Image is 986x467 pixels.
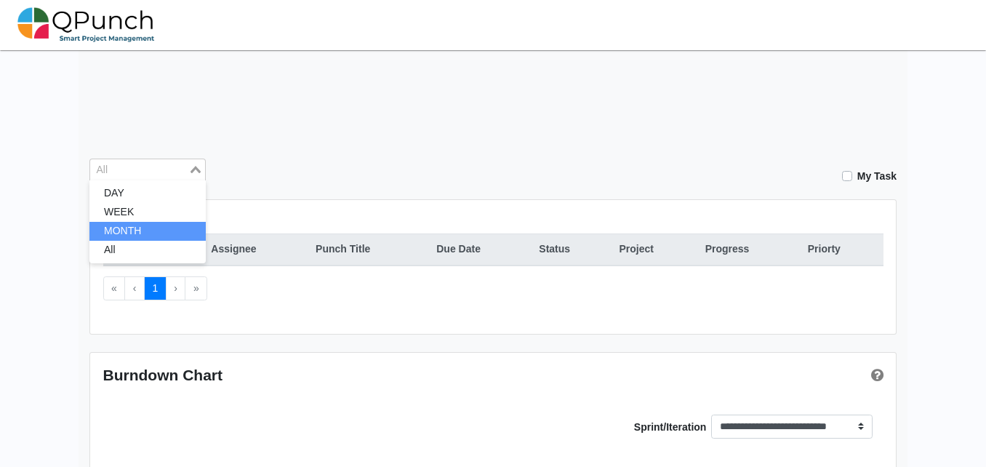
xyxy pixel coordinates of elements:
li: MONTH [89,222,206,241]
button: Go to page 1 [144,276,167,301]
div: Progress [705,242,793,257]
img: qpunch-sp.fa6292f.png [17,3,155,47]
li: DAY [89,184,206,203]
div: Burndown Chart [103,366,494,384]
input: Search for option [92,162,187,178]
label: My Task [857,169,897,184]
div: Due Date [436,242,524,257]
li: All [89,241,206,260]
a: Help [866,367,883,383]
ul: Pagination [103,276,883,301]
h5: All [103,212,883,228]
div: Punch Title [316,242,421,257]
div: Project [619,242,689,257]
label: Sprint/Iteration [634,420,707,444]
div: Status [539,242,604,257]
div: Search for option [89,159,206,182]
li: WEEK [89,203,206,222]
div: Priorty [808,242,875,257]
div: Assignee [211,242,300,257]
